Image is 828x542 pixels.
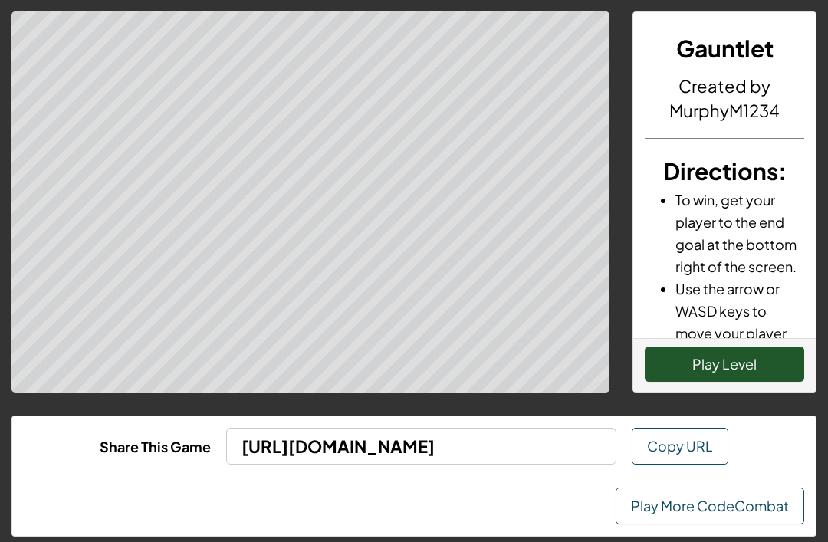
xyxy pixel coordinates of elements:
span: Directions [663,156,778,186]
li: Use the arrow or WASD keys to move your player around the map. [675,278,804,366]
li: To win, get your player to the end goal at the bottom right of the screen. [675,189,804,278]
a: Play More CodeCombat [616,488,804,524]
h3: Gauntlet [645,31,804,66]
span: Copy URL [647,437,713,455]
button: Copy URL [632,428,728,465]
h3: : [645,154,804,189]
button: Play Level [645,347,804,382]
h4: Created by MurphyM1234 [645,74,804,123]
b: Share This Game [100,438,211,455]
